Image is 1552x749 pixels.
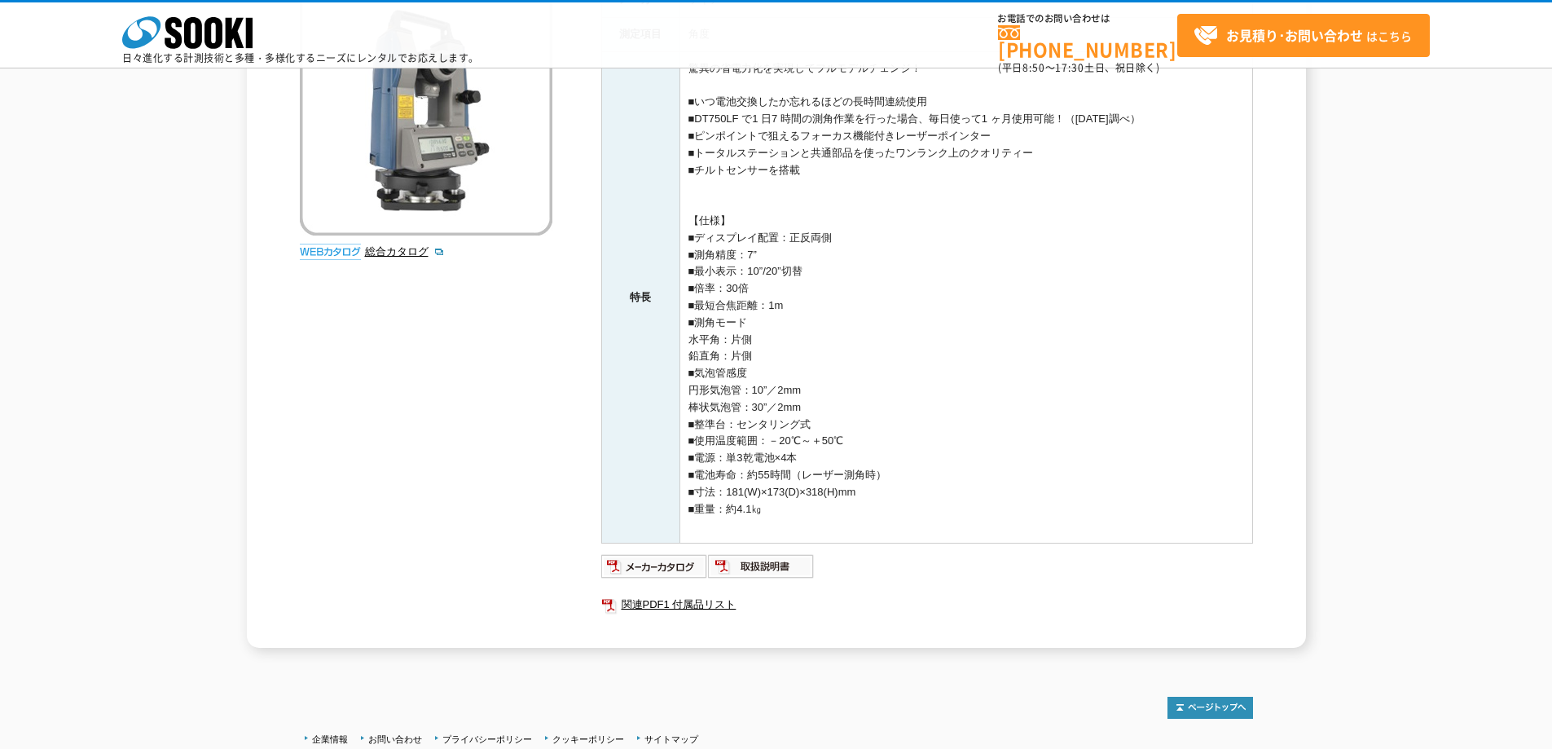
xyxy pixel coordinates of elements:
span: お電話でのお問い合わせは [998,14,1177,24]
td: 驚異の省電力化を実現してフルモデルチェンジ！ ■いつ電池交換したか忘れるほどの長時間連続使用 ■DT750LF で1 日7 時間の測角作業を行った場合、毎日使って1 ヶ月使用可能！（[DATE]... [679,51,1252,543]
p: 日々進化する計測技術と多種・多様化するニーズにレンタルでお応えします。 [122,53,479,63]
a: お見積り･お問い合わせはこちら [1177,14,1430,57]
a: お問い合わせ [368,734,422,744]
a: サイトマップ [644,734,698,744]
a: [PHONE_NUMBER] [998,25,1177,59]
a: 企業情報 [312,734,348,744]
th: 特長 [601,51,679,543]
strong: お見積り･お問い合わせ [1226,25,1363,45]
img: トップページへ [1167,697,1253,719]
a: 総合カタログ [365,245,445,258]
span: 17:30 [1055,60,1084,75]
a: クッキーポリシー [552,734,624,744]
span: はこちら [1194,24,1412,48]
span: 8:50 [1022,60,1045,75]
a: メーカーカタログ [601,564,708,576]
img: webカタログ [300,244,361,260]
img: 取扱説明書 [708,553,815,579]
img: メーカーカタログ [601,553,708,579]
a: プライバシーポリシー [442,734,532,744]
a: 取扱説明書 [708,564,815,576]
span: (平日 ～ 土日、祝日除く) [998,60,1159,75]
a: 関連PDF1 付属品リスト [601,594,1253,615]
